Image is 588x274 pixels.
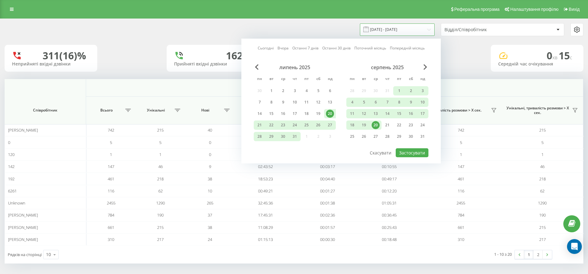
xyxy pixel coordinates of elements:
[208,225,212,230] span: 38
[209,152,211,157] span: 0
[360,110,368,118] div: 12
[226,50,248,61] div: 1629
[326,121,334,129] div: 27
[43,50,86,61] div: 311 (16)%
[405,109,417,118] div: сб 16 серп 2025 р.
[208,237,212,242] span: 24
[139,108,173,113] span: Унікальні
[346,120,358,130] div: пн 18 серп 2025 р.
[547,49,559,62] span: 0
[291,121,299,129] div: 24
[395,87,403,95] div: 1
[405,120,417,130] div: сб 23 серп 2025 р.
[419,98,427,106] div: 10
[458,188,464,194] span: 116
[291,133,299,141] div: 31
[46,251,51,258] div: 10
[358,221,420,234] td: 00:25:43
[325,75,335,84] abbr: неділя
[324,98,336,107] div: нд 13 лип 2025 р.
[301,120,312,130] div: пт 25 лип 2025 р.
[324,109,336,118] div: нд 20 лип 2025 р.
[383,110,391,118] div: 14
[382,98,393,107] div: чт 7 серп 2025 р.
[265,98,277,107] div: вт 8 лип 2025 р.
[8,212,38,218] span: [PERSON_NAME]
[278,75,288,84] abbr: середа
[159,152,161,157] span: 1
[108,127,114,133] span: 742
[358,161,420,173] td: 00:10:55
[277,98,289,107] div: ср 9 лип 2025 р.
[277,86,289,95] div: ср 2 лип 2025 р.
[267,121,275,129] div: 22
[312,120,324,130] div: сб 26 лип 2025 р.
[419,87,427,95] div: 3
[552,54,559,61] span: хв
[12,61,90,67] div: Неприйняті вхідні дзвінки
[567,239,582,254] div: Open Intercom Messenger
[324,86,336,95] div: нд 6 лип 2025 р.
[209,164,211,169] span: 9
[407,121,415,129] div: 23
[8,200,25,206] span: Unknown
[419,133,427,141] div: 31
[314,98,322,106] div: 12
[267,110,275,118] div: 15
[524,250,533,259] a: 1
[289,86,301,95] div: чт 3 лип 2025 р.
[156,200,165,206] span: 1290
[358,185,420,197] td: 00:12:20
[418,75,427,84] abbr: неділя
[312,98,324,107] div: сб 12 лип 2025 р.
[157,225,164,230] span: 215
[296,209,358,221] td: 00:02:36
[265,132,277,141] div: вт 29 лип 2025 р.
[393,98,405,107] div: пт 8 серп 2025 р.
[157,127,164,133] span: 215
[110,140,112,145] span: 5
[108,176,114,182] span: 461
[358,132,370,141] div: вт 26 серп 2025 р.
[267,133,275,141] div: 29
[314,121,322,129] div: 26
[393,120,405,130] div: пт 22 серп 2025 р.
[291,98,299,106] div: 10
[395,121,403,129] div: 22
[292,45,319,51] a: Останні 7 днів
[396,148,428,157] button: Застосувати
[358,109,370,118] div: вт 12 серп 2025 р.
[89,108,123,113] span: Всього
[254,120,265,130] div: пн 21 лип 2025 р.
[291,110,299,118] div: 17
[254,98,265,107] div: пн 7 лип 2025 р.
[358,197,420,209] td: 01:05:31
[417,109,428,118] div: нд 17 серп 2025 р.
[383,121,391,129] div: 21
[157,237,164,242] span: 217
[419,110,427,118] div: 17
[279,98,287,106] div: 9
[314,75,323,84] abbr: субота
[405,132,417,141] div: сб 30 серп 2025 р.
[235,124,296,136] td: 08:10:59
[279,133,287,141] div: 30
[296,197,358,209] td: 00:01:38
[235,197,296,209] td: 32:45:36
[539,225,546,230] span: 215
[383,75,392,84] abbr: четвер
[360,98,368,106] div: 5
[395,110,403,118] div: 15
[359,75,369,84] abbr: вівторок
[289,132,301,141] div: чт 31 лип 2025 р.
[277,120,289,130] div: ср 23 лип 2025 р.
[539,237,546,242] span: 217
[393,132,405,141] div: пт 29 серп 2025 р.
[289,98,301,107] div: чт 10 лип 2025 р.
[326,98,334,106] div: 13
[114,85,556,90] span: Всі дзвінки
[354,45,386,51] a: Поточний місяць
[370,98,382,107] div: ср 6 серп 2025 р.
[277,109,289,118] div: ср 16 лип 2025 р.
[372,98,380,106] div: 6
